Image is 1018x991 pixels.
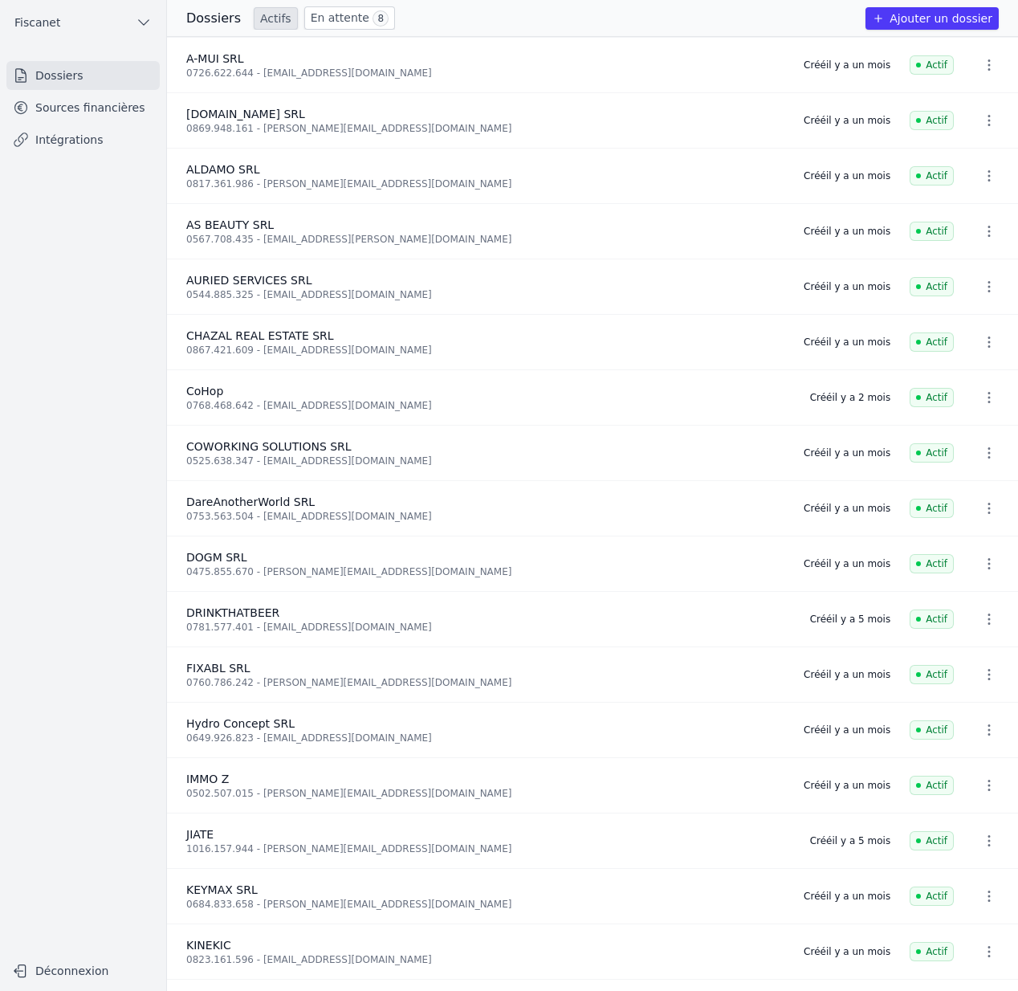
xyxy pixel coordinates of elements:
[304,6,395,30] a: En attente 8
[6,93,160,122] a: Sources financières
[804,225,890,238] div: Créé il y a un mois
[186,52,244,65] span: A-MUI SRL
[910,222,954,241] span: Actif
[186,828,214,841] span: JIATE
[186,773,229,785] span: IMMO Z
[910,610,954,629] span: Actif
[804,557,890,570] div: Créé il y a un mois
[186,344,784,357] div: 0867.421.609 - [EMAIL_ADDRESS][DOMAIN_NAME]
[186,787,784,800] div: 0502.507.015 - [PERSON_NAME][EMAIL_ADDRESS][DOMAIN_NAME]
[6,61,160,90] a: Dossiers
[186,163,259,176] span: ALDAMO SRL
[186,67,784,80] div: 0726.622.644 - [EMAIL_ADDRESS][DOMAIN_NAME]
[910,720,954,740] span: Actif
[186,621,791,634] div: 0781.577.401 - [EMAIL_ADDRESS][DOMAIN_NAME]
[910,942,954,961] span: Actif
[186,122,784,135] div: 0869.948.161 - [PERSON_NAME][EMAIL_ADDRESS][DOMAIN_NAME]
[186,953,784,966] div: 0823.161.596 - [EMAIL_ADDRESS][DOMAIN_NAME]
[804,668,890,681] div: Créé il y a un mois
[910,277,954,296] span: Actif
[910,388,954,407] span: Actif
[804,724,890,736] div: Créé il y a un mois
[804,280,890,293] div: Créé il y a un mois
[910,166,954,186] span: Actif
[910,55,954,75] span: Actif
[910,332,954,352] span: Actif
[186,9,241,28] h3: Dossiers
[186,717,295,730] span: Hydro Concept SRL
[186,551,247,564] span: DOGM SRL
[186,495,315,508] span: DareAnotherWorld SRL
[910,887,954,906] span: Actif
[804,336,890,349] div: Créé il y a un mois
[910,665,954,684] span: Actif
[186,218,274,231] span: AS BEAUTY SRL
[910,776,954,795] span: Actif
[810,613,890,626] div: Créé il y a 5 mois
[14,14,60,31] span: Fiscanet
[804,59,890,71] div: Créé il y a un mois
[373,10,389,27] span: 8
[804,945,890,958] div: Créé il y a un mois
[910,554,954,573] span: Actif
[186,288,784,301] div: 0544.885.325 - [EMAIL_ADDRESS][DOMAIN_NAME]
[186,440,352,453] span: COWORKING SOLUTIONS SRL
[186,108,305,120] span: [DOMAIN_NAME] SRL
[186,732,784,744] div: 0649.926.823 - [EMAIL_ADDRESS][DOMAIN_NAME]
[186,399,791,412] div: 0768.468.642 - [EMAIL_ADDRESS][DOMAIN_NAME]
[804,779,890,792] div: Créé il y a un mois
[910,111,954,130] span: Actif
[804,114,890,127] div: Créé il y a un mois
[6,125,160,154] a: Intégrations
[910,831,954,850] span: Actif
[186,274,312,287] span: AURIED SERVICES SRL
[910,499,954,518] span: Actif
[186,565,784,578] div: 0475.855.670 - [PERSON_NAME][EMAIL_ADDRESS][DOMAIN_NAME]
[186,898,784,911] div: 0684.833.658 - [PERSON_NAME][EMAIL_ADDRESS][DOMAIN_NAME]
[186,676,784,689] div: 0760.786.242 - [PERSON_NAME][EMAIL_ADDRESS][DOMAIN_NAME]
[186,385,223,398] span: CoHop
[186,455,784,467] div: 0525.638.347 - [EMAIL_ADDRESS][DOMAIN_NAME]
[186,606,279,619] span: DRINKTHATBEER
[186,842,791,855] div: 1016.157.944 - [PERSON_NAME][EMAIL_ADDRESS][DOMAIN_NAME]
[910,443,954,463] span: Actif
[804,502,890,515] div: Créé il y a un mois
[804,447,890,459] div: Créé il y a un mois
[186,883,258,896] span: KEYMAX SRL
[186,177,784,190] div: 0817.361.986 - [PERSON_NAME][EMAIL_ADDRESS][DOMAIN_NAME]
[6,958,160,984] button: Déconnexion
[6,10,160,35] button: Fiscanet
[865,7,999,30] button: Ajouter un dossier
[804,890,890,903] div: Créé il y a un mois
[804,169,890,182] div: Créé il y a un mois
[186,662,250,675] span: FIXABL SRL
[186,329,334,342] span: CHAZAL REAL ESTATE SRL
[186,233,784,246] div: 0567.708.435 - [EMAIL_ADDRESS][PERSON_NAME][DOMAIN_NAME]
[186,939,231,952] span: KINEKIC
[186,510,784,523] div: 0753.563.504 - [EMAIL_ADDRESS][DOMAIN_NAME]
[254,7,298,30] a: Actifs
[810,391,890,404] div: Créé il y a 2 mois
[810,834,890,847] div: Créé il y a 5 mois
